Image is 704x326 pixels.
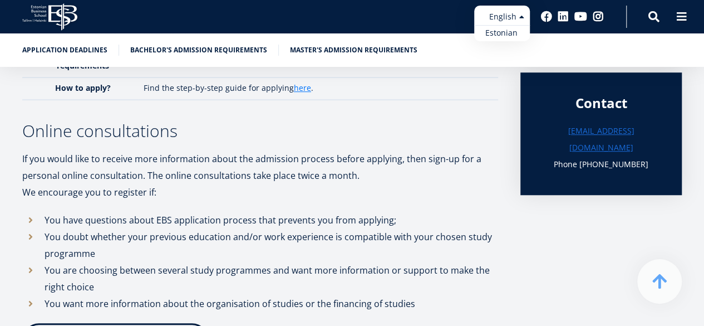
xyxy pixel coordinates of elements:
[55,82,111,93] strong: How to apply?
[22,150,498,184] p: If you would like to receive more information about the admission process before applying, then s...
[22,262,498,295] li: You are choosing between several study programmes and want more information or support to make th...
[22,212,498,228] li: You have questions about EBS application process that prevents you from applying;
[22,295,498,312] li: You want more information about the organisation of studies or the financing of studies
[22,123,498,139] h3: Online consultations
[294,82,311,94] a: here
[558,11,569,22] a: Linkedin
[543,156,659,173] h3: Phone [PHONE_NUMBER]
[593,11,604,22] a: Instagram
[474,25,530,41] a: Estonian
[543,95,659,111] div: Contact
[574,11,587,22] a: Youtube
[290,45,417,56] a: Master's admission requirements
[22,228,498,262] li: You doubt whether your previous education and/or work experience is compatible with your chosen s...
[144,82,487,94] p: Find the step-by-step guide for applying .
[541,11,552,22] a: Facebook
[543,123,659,156] a: [EMAIL_ADDRESS][DOMAIN_NAME]
[22,45,107,56] a: Application deadlines
[22,184,498,201] p: We encourage you to register if:
[130,45,267,56] a: Bachelor's admission requirements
